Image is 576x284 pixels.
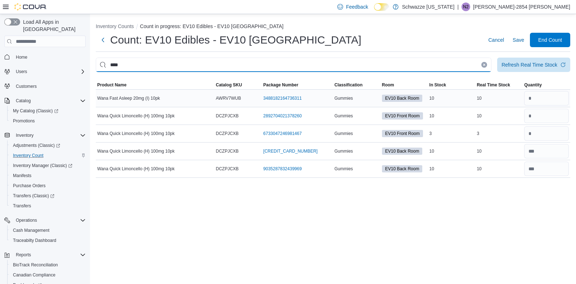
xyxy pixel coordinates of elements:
span: Users [13,67,86,76]
span: Gummies [334,166,353,172]
button: Purchase Orders [7,181,89,191]
span: EV10 Front Room [385,130,420,137]
span: EV10 Back Room [385,95,419,102]
span: Promotions [13,118,35,124]
span: Traceabilty Dashboard [13,238,56,243]
div: 10 [428,112,476,120]
button: Quantity [523,81,570,89]
a: Inventory Manager (Classic) [10,161,75,170]
div: 3 [475,129,523,138]
a: Purchase Orders [10,181,49,190]
a: Promotions [10,117,38,125]
div: 10 [475,112,523,120]
span: Transfers (Classic) [13,193,54,199]
div: 3 [428,129,476,138]
input: Dark Mode [374,3,389,11]
p: | [457,3,459,11]
button: Transfers [7,201,89,211]
div: 10 [428,147,476,155]
button: Catalog [13,96,33,105]
span: Cash Management [13,227,49,233]
a: Inventory Count [10,151,46,160]
span: Real Time Stock [477,82,510,88]
button: BioTrack Reconciliation [7,260,89,270]
a: Transfers (Classic) [10,191,57,200]
span: End Count [538,36,562,44]
span: Transfers (Classic) [10,191,86,200]
span: DCZPJCXB [216,166,239,172]
span: Classification [334,82,363,88]
span: My Catalog (Classic) [13,108,58,114]
button: Clear input [481,62,487,68]
span: Customers [16,84,37,89]
div: Norberto-2854 Hernandez [462,3,470,11]
button: End Count [530,33,570,47]
button: Users [13,67,30,76]
span: Save [513,36,524,44]
span: Manifests [10,171,86,180]
a: Customers [13,82,40,91]
span: Inventory [13,131,86,140]
a: 3488182164736311 [263,95,302,101]
span: Catalog [16,98,31,104]
button: Reports [13,251,34,259]
a: Inventory Manager (Classic) [7,161,89,171]
span: DCZPJCXB [216,148,239,154]
button: Operations [13,216,40,225]
span: Traceabilty Dashboard [10,236,86,245]
span: Wana Quick Limoncello (H) 100mg 10pk [97,131,175,136]
p: [PERSON_NAME]-2854 [PERSON_NAME] [473,3,570,11]
span: Gummies [334,95,353,101]
nav: An example of EuiBreadcrumbs [96,23,570,31]
span: Canadian Compliance [10,271,86,279]
button: Product Name [96,81,215,89]
span: DCZPJCXB [216,131,239,136]
span: Wana Quick Limoncello (H) 100mg 10pk [97,148,175,154]
a: 6733047246981467 [263,131,302,136]
span: EV10 Back Room [385,166,419,172]
button: Package Number [262,81,333,89]
span: Wana Fast Asleep 20mg (I) 10pk [97,95,160,101]
span: Catalog SKU [216,82,242,88]
span: EV10 Front Room [382,112,423,120]
span: Load All Apps in [GEOGRAPHIC_DATA] [20,18,86,33]
span: EV10 Front Room [385,113,420,119]
button: Classification [333,81,381,89]
span: EV10 Back Room [382,148,423,155]
a: My Catalog (Classic) [10,107,61,115]
span: Wana Quick Limoncello (H) 100mg 10pk [97,166,175,172]
span: BioTrack Reconciliation [13,262,58,268]
button: Cash Management [7,225,89,235]
a: Transfers (Classic) [7,191,89,201]
a: Cash Management [10,226,52,235]
span: Reports [13,251,86,259]
span: EV10 Back Room [382,165,423,172]
span: Manifests [13,173,31,179]
button: Home [1,51,89,62]
input: This is a search bar. After typing your query, hit enter to filter the results lower in the page. [96,58,491,72]
span: Customers [13,82,86,91]
button: Save [510,33,527,47]
span: Transfers [10,202,86,210]
a: My Catalog (Classic) [7,106,89,116]
span: EV10 Back Room [385,148,419,154]
span: Transfers [13,203,31,209]
span: AWRV7WUB [216,95,241,101]
button: Manifests [7,171,89,181]
span: Canadian Compliance [13,272,55,278]
a: Adjustments (Classic) [7,140,89,150]
a: Adjustments (Classic) [10,141,63,150]
button: Operations [1,215,89,225]
span: In Stock [429,82,446,88]
div: 10 [475,164,523,173]
p: Schwazze [US_STATE] [402,3,455,11]
span: Promotions [10,117,86,125]
span: Adjustments (Classic) [10,141,86,150]
a: Transfers [10,202,34,210]
span: Inventory Count [13,153,44,158]
div: 10 [475,147,523,155]
span: N2 [463,3,468,11]
span: Wana Quick Limoncello (H) 100mg 10pk [97,113,175,119]
span: Cancel [488,36,504,44]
